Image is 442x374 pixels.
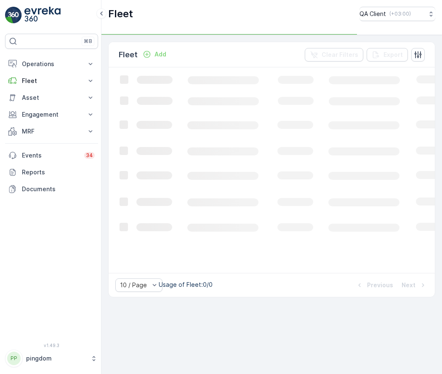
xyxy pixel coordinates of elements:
[383,51,403,59] p: Export
[22,151,79,160] p: Events
[5,56,98,72] button: Operations
[84,38,92,45] p: ⌘B
[7,352,21,365] div: PP
[5,181,98,198] a: Documents
[5,164,98,181] a: Reports
[354,280,394,290] button: Previous
[5,106,98,123] button: Engagement
[5,343,98,348] span: v 1.49.3
[389,11,411,17] p: ( +03:00 )
[139,49,170,59] button: Add
[86,152,93,159] p: 34
[5,350,98,367] button: PPpingdom
[22,110,81,119] p: Engagement
[108,7,133,21] p: Fleet
[401,280,428,290] button: Next
[22,93,81,102] p: Asset
[402,281,415,289] p: Next
[159,280,213,289] p: Usage of Fleet : 0/0
[367,281,393,289] p: Previous
[305,48,363,61] button: Clear Filters
[22,60,81,68] p: Operations
[5,123,98,140] button: MRF
[359,7,435,21] button: QA Client(+03:00)
[26,354,86,363] p: pingdom
[119,49,138,61] p: Fleet
[24,7,61,24] img: logo_light-DOdMpM7g.png
[22,77,81,85] p: Fleet
[5,89,98,106] button: Asset
[5,7,22,24] img: logo
[22,168,95,176] p: Reports
[5,147,98,164] a: Events34
[367,48,408,61] button: Export
[22,127,81,136] p: MRF
[322,51,358,59] p: Clear Filters
[22,185,95,193] p: Documents
[359,10,386,18] p: QA Client
[154,50,166,59] p: Add
[5,72,98,89] button: Fleet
